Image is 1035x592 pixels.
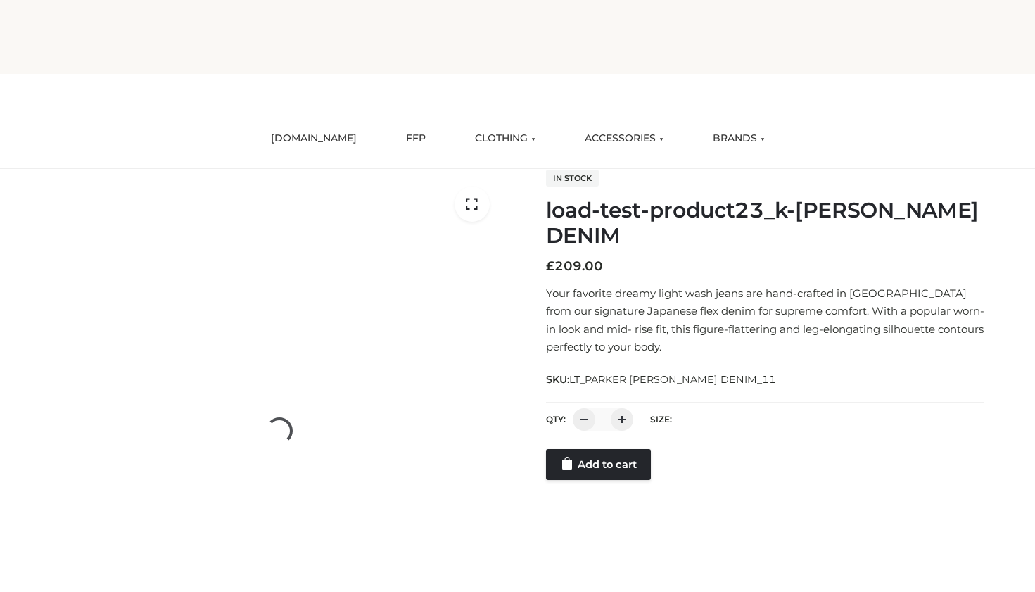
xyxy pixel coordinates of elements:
a: ACCESSORIES [574,123,674,154]
span: SKU: [546,371,777,388]
p: Your favorite dreamy light wash jeans are hand-crafted in [GEOGRAPHIC_DATA] from our signature Ja... [546,284,984,356]
span: LT_PARKER [PERSON_NAME] DENIM_11 [569,373,776,386]
bdi: 209.00 [546,258,603,274]
a: Add to cart [546,449,651,480]
span: In stock [546,170,599,187]
a: [DOMAIN_NAME] [260,123,367,154]
a: FFP [395,123,436,154]
span: £ [546,258,554,274]
a: BRANDS [702,123,775,154]
h1: load-test-product23_k-[PERSON_NAME] DENIM [546,198,984,248]
label: Size: [650,414,672,424]
label: QTY: [546,414,566,424]
a: CLOTHING [464,123,546,154]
